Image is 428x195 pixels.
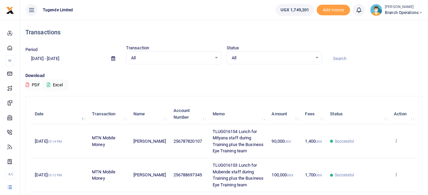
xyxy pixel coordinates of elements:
th: Name: activate to sort column ascending [130,104,170,124]
a: profile-user [PERSON_NAME] Branch Operations [370,4,423,16]
span: 1,400 [305,139,322,144]
span: Add money [317,5,350,16]
span: [DATE] [35,172,62,177]
span: 90,000 [272,139,291,144]
img: profile-user [370,4,382,16]
input: Search [327,53,423,64]
label: Status [227,45,239,51]
img: logo-small [6,6,14,14]
th: Account Number: activate to sort column ascending [170,104,209,124]
li: Ac [5,169,14,180]
span: Tugende Limited [40,7,76,13]
th: Fees: activate to sort column ascending [301,104,326,124]
span: 256788697345 [174,172,202,177]
p: Download [25,72,423,79]
small: 05:12 PM [47,173,62,177]
span: Branch Operations [385,10,423,16]
a: Add money [317,7,350,12]
span: MTN Mobile Money [92,169,115,181]
span: [PERSON_NAME] [133,139,166,144]
small: UGX [316,140,322,143]
th: Transaction: activate to sort column ascending [88,104,130,124]
label: Period [25,46,38,53]
span: [DATE] [35,139,62,144]
small: UGX [316,173,322,177]
th: Date: activate to sort column descending [31,104,88,124]
span: All [131,55,212,61]
span: TLUG016153 Lunch for Mubende staff during Training plus the Business Eye Training team [213,163,264,187]
small: UGX [287,173,293,177]
input: select period [25,53,106,64]
span: 1,700 [305,172,322,177]
small: UGX [285,140,291,143]
th: Status: activate to sort column ascending [326,104,390,124]
span: 100,000 [272,172,293,177]
th: Memo: activate to sort column ascending [209,104,268,124]
th: Action: activate to sort column ascending [390,104,417,124]
li: Toup your wallet [317,5,350,16]
span: All [232,55,312,61]
label: Transaction [126,45,149,51]
span: Successful [335,172,354,178]
th: Amount: activate to sort column ascending [268,104,301,124]
li: Wallet ballance [273,4,317,16]
span: TLUG016154 Lunch for Mityana staff during Training plus the Business Eye Training team [213,129,264,154]
span: Successful [335,138,354,144]
a: UGX 1,749,201 [276,4,314,16]
span: [PERSON_NAME] [133,172,166,177]
li: M [5,55,14,66]
a: logo-small logo-large logo-large [6,7,14,12]
small: [PERSON_NAME] [385,4,423,10]
button: Excel [41,79,69,91]
span: MTN Mobile Money [92,135,115,147]
span: UGX 1,749,201 [281,7,309,13]
small: 05:14 PM [47,140,62,143]
span: 256787820107 [174,139,202,144]
h4: Transactions [25,29,423,36]
button: PDF [25,79,40,91]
